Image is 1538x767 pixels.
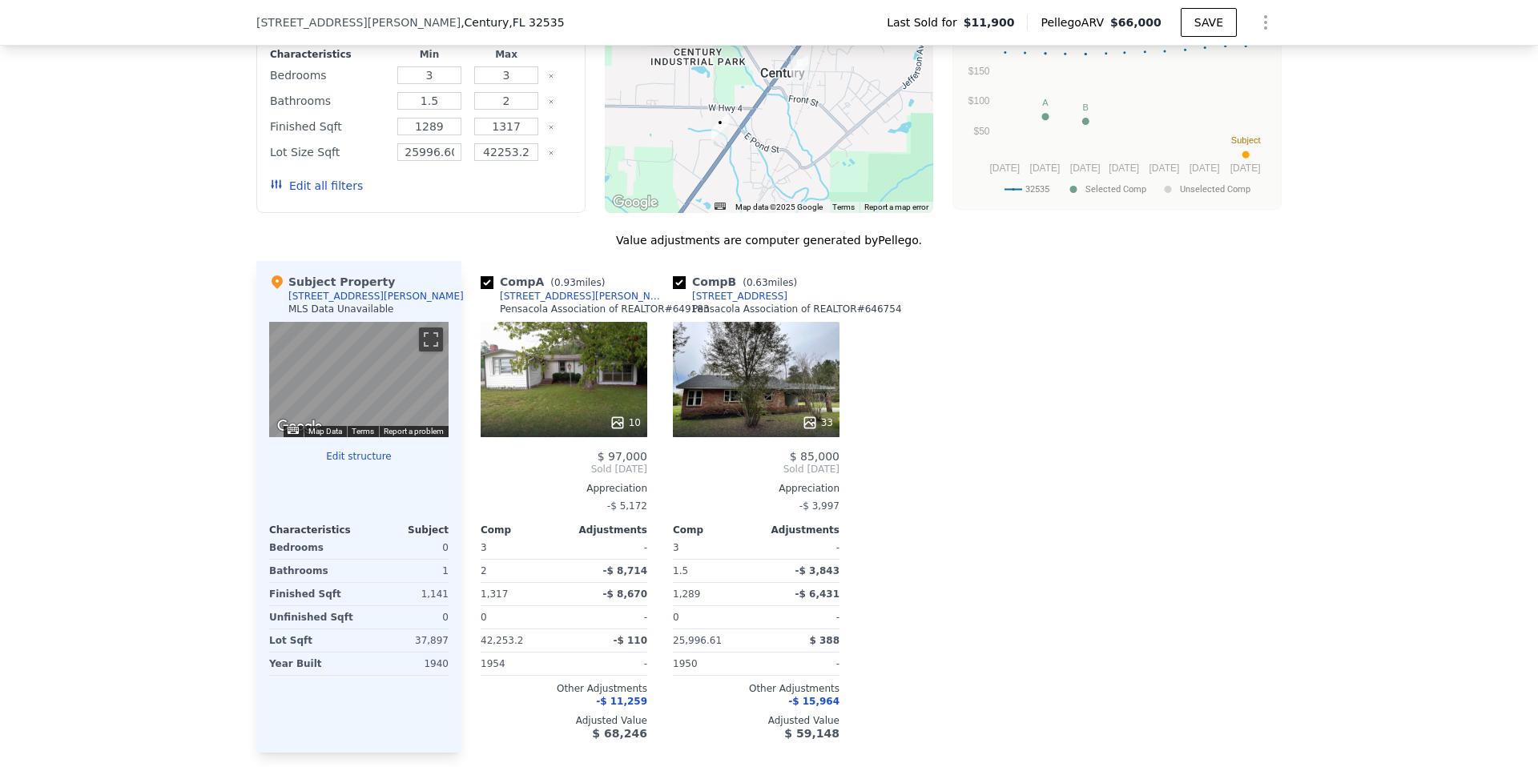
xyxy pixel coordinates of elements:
[799,500,839,512] span: -$ 3,997
[269,606,356,628] div: Unfinished Sqft
[359,524,449,536] div: Subject
[269,322,449,437] div: Street View
[481,560,561,582] div: 2
[362,606,449,628] div: 0
[1070,163,1101,174] text: [DATE]
[481,588,508,600] span: 1,317
[832,203,855,211] a: Terms (opens in new tab)
[973,126,989,137] text: $50
[269,274,395,290] div: Subject Property
[270,90,388,112] div: Bathrooms
[500,290,666,303] div: [STREET_ADDRESS][PERSON_NAME]
[362,560,449,582] div: 1
[968,95,990,106] text: $100
[269,536,356,559] div: Bedrooms
[481,714,647,727] div: Adjusted Value
[607,500,647,512] span: -$ 5,172
[596,696,647,707] span: -$ 11,259
[288,290,464,303] div: [STREET_ADDRESS][PERSON_NAME]
[795,588,839,600] span: -$ 6,431
[269,450,449,463] button: Edit structure
[481,612,487,623] span: 0
[598,450,647,463] span: $ 97,000
[554,277,576,288] span: 0.93
[1030,163,1061,174] text: [DATE]
[481,542,487,553] span: 3
[968,66,990,77] text: $150
[609,192,662,213] img: Google
[673,290,787,303] a: [STREET_ADDRESS]
[269,629,356,652] div: Lot Sqft
[269,560,356,582] div: Bathrooms
[759,536,839,559] div: -
[968,35,990,46] text: $200
[481,653,561,675] div: 1954
[795,565,839,576] span: -$ 3,843
[673,542,679,553] span: 3
[1181,8,1237,37] button: SAVE
[270,48,388,61] div: Characteristics
[715,203,726,210] button: Keyboard shortcuts
[673,653,753,675] div: 1950
[269,583,356,605] div: Finished Sqft
[692,290,787,303] div: [STREET_ADDRESS]
[1083,102,1089,112] text: B
[362,653,449,675] div: 1940
[610,415,641,431] div: 10
[791,55,808,82] div: 7711 Lodge Rd
[692,303,902,315] div: Pensacola Association of REALTOR # 646754
[500,303,710,315] div: Pensacola Association of REALTOR # 649183
[603,565,647,576] span: -$ 8,714
[673,524,756,536] div: Comp
[269,322,449,437] div: Map
[603,588,647,600] span: -$ 8,670
[759,606,839,628] div: -
[964,14,1015,30] span: $11,900
[270,141,388,163] div: Lot Size Sqft
[1190,163,1220,174] text: [DATE]
[1230,163,1261,174] text: [DATE]
[711,114,729,142] div: 41 Hobbs Rd
[256,14,461,30] span: [STREET_ADDRESS][PERSON_NAME]
[352,427,374,436] a: Terms (opens in new tab)
[735,203,823,211] span: Map data ©2025 Google
[788,696,839,707] span: -$ 15,964
[1250,6,1282,38] button: Show Options
[288,303,394,315] div: MLS Data Unavailable
[673,463,839,476] span: Sold [DATE]
[759,653,839,675] div: -
[567,536,647,559] div: -
[509,16,564,29] span: , FL 32535
[567,606,647,628] div: -
[673,635,722,646] span: 25,996.61
[1041,14,1110,30] span: Pellego ARV
[548,98,554,105] button: Clear
[1042,98,1049,107] text: A
[963,6,1271,206] svg: A chart.
[1180,184,1250,195] text: Unselected Comp
[613,635,647,646] span: -$ 110
[673,682,839,695] div: Other Adjustments
[481,524,564,536] div: Comp
[481,482,647,495] div: Appreciation
[1025,184,1049,195] text: 32535
[256,232,1282,248] div: Value adjustments are computer generated by Pellego .
[609,192,662,213] a: Open this area in Google Maps (opens a new window)
[270,178,363,194] button: Edit all filters
[809,635,839,646] span: $ 388
[548,150,554,156] button: Clear
[887,14,964,30] span: Last Sold for
[481,290,666,303] a: [STREET_ADDRESS][PERSON_NAME]
[362,536,449,559] div: 0
[548,124,554,131] button: Clear
[1149,163,1180,174] text: [DATE]
[481,463,647,476] span: Sold [DATE]
[273,416,326,437] img: Google
[784,727,839,740] span: $ 59,148
[362,583,449,605] div: 1,141
[394,48,465,61] div: Min
[419,327,443,351] button: Toggle fullscreen view
[362,629,449,652] div: 37,897
[269,653,356,675] div: Year Built
[481,274,611,290] div: Comp A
